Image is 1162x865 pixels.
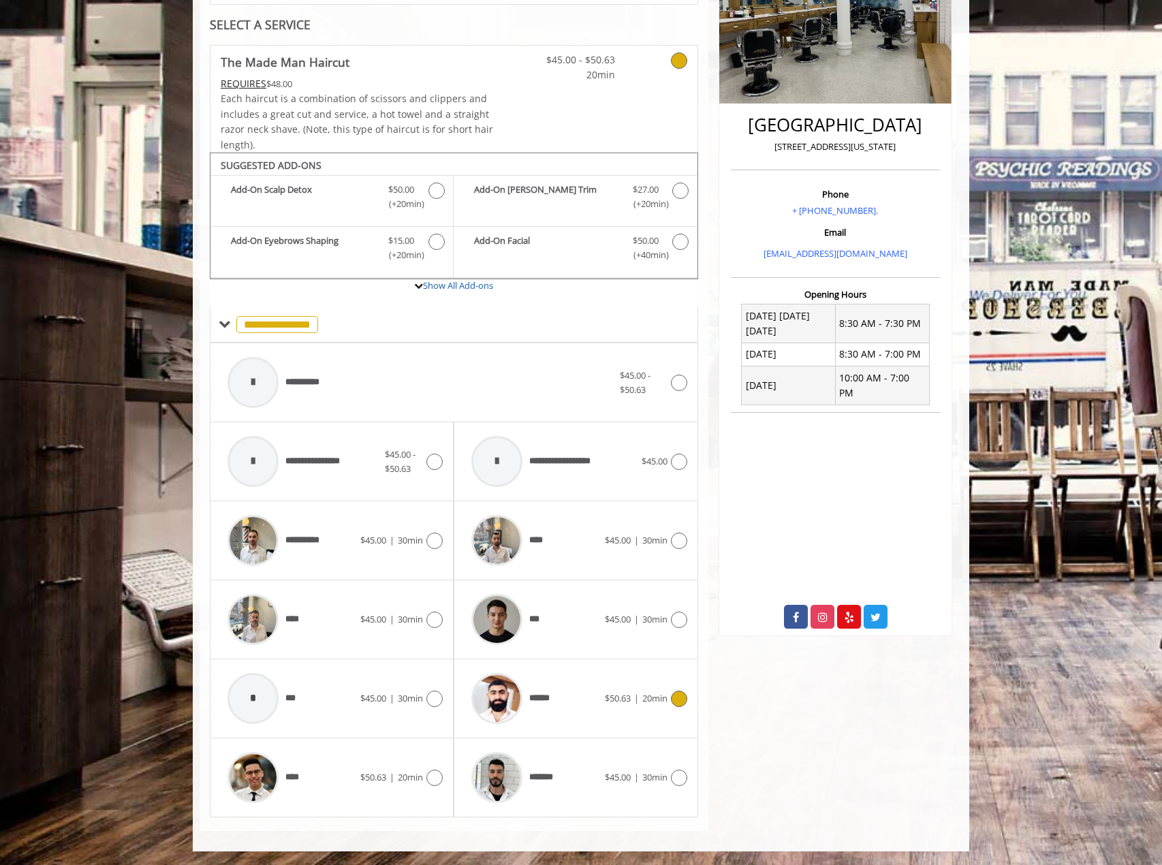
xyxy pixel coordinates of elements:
span: 30min [642,534,668,546]
a: [EMAIL_ADDRESS][DOMAIN_NAME] [764,247,907,259]
span: 30min [398,692,423,704]
h3: Opening Hours [731,289,940,299]
b: Add-On Eyebrows Shaping [231,234,375,262]
a: Show All Add-ons [423,279,493,292]
b: SUGGESTED ADD-ONS [221,159,321,172]
span: 30min [398,613,423,625]
span: | [390,771,394,783]
span: (+20min ) [381,197,422,211]
span: $45.00 [605,613,631,625]
div: SELECT A SERVICE [210,18,698,31]
span: 30min [642,771,668,783]
span: $45.00 - $50.63 [535,52,615,67]
label: Add-On Facial [460,234,690,266]
span: $45.00 [360,534,386,546]
span: | [634,771,639,783]
div: $48.00 [221,76,494,91]
span: $45.00 [360,692,386,704]
span: $50.00 [388,183,414,197]
span: (+20min ) [381,248,422,262]
span: $50.63 [605,692,631,704]
b: Add-On [PERSON_NAME] Trim [474,183,618,211]
span: $45.00 [360,613,386,625]
h3: Email [734,227,937,237]
p: [STREET_ADDRESS][US_STATE] [734,140,937,154]
td: 8:30 AM - 7:00 PM [835,343,929,366]
span: 20min [535,67,615,82]
label: Add-On Scalp Detox [217,183,446,215]
td: [DATE] [742,343,836,366]
span: $50.63 [360,771,386,783]
span: This service needs some Advance to be paid before we block your appointment [221,77,266,90]
div: The Made Man Haircut Add-onS [210,153,698,279]
span: | [390,534,394,546]
td: [DATE] [DATE] [DATE] [742,304,836,343]
span: | [634,692,639,704]
label: Add-On Beard Trim [460,183,690,215]
td: [DATE] [742,366,836,405]
span: 20min [398,771,423,783]
span: $15.00 [388,234,414,248]
h3: Phone [734,189,937,199]
span: $50.00 [633,234,659,248]
b: The Made Man Haircut [221,52,349,72]
span: (+20min ) [625,197,665,211]
b: Add-On Scalp Detox [231,183,375,211]
span: $45.00 [605,534,631,546]
span: | [390,613,394,625]
label: Add-On Eyebrows Shaping [217,234,446,266]
span: $45.00 [605,771,631,783]
span: 20min [642,692,668,704]
span: | [634,534,639,546]
span: | [390,692,394,704]
span: (+40min ) [625,248,665,262]
h2: [GEOGRAPHIC_DATA] [734,115,937,135]
span: $27.00 [633,183,659,197]
span: 30min [642,613,668,625]
span: Each haircut is a combination of scissors and clippers and includes a great cut and service, a ho... [221,92,493,151]
a: + [PHONE_NUMBER]. [792,204,878,217]
b: Add-On Facial [474,234,618,262]
td: 8:30 AM - 7:30 PM [835,304,929,343]
span: $45.00 - $50.63 [385,448,415,475]
span: 30min [398,534,423,546]
span: $45.00 - $50.63 [620,369,650,396]
td: 10:00 AM - 7:00 PM [835,366,929,405]
span: $45.00 [642,455,668,467]
span: | [634,613,639,625]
